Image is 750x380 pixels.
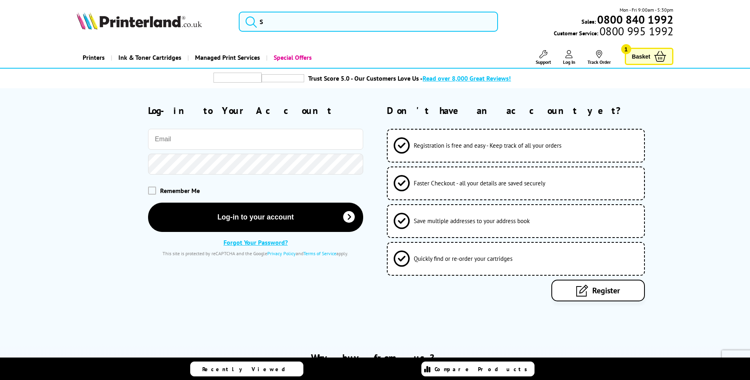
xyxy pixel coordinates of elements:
[267,250,296,256] a: Privacy Policy
[597,12,673,27] b: 0800 840 1992
[187,47,266,68] a: Managed Print Services
[111,47,187,68] a: Ink & Toner Cartridges
[414,255,512,262] span: Quickly find or re-order your cartridges
[621,44,631,54] span: 1
[303,250,336,256] a: Terms of Service
[160,187,200,195] span: Remember Me
[587,50,611,65] a: Track Order
[190,362,303,376] a: Recently Viewed
[239,12,498,32] input: S
[592,285,620,296] span: Register
[77,47,111,68] a: Printers
[536,50,551,65] a: Support
[414,179,545,187] span: Faster Checkout - all your details are saved securely
[421,362,535,376] a: Compare Products
[118,47,181,68] span: Ink & Toner Cartridges
[77,12,202,30] img: Printerland Logo
[620,6,673,14] span: Mon - Fri 9:00am - 5:30pm
[563,50,575,65] a: Log In
[148,250,363,256] div: This site is protected by reCAPTCHA and the Google and apply.
[625,48,674,65] a: Basket 1
[598,27,673,35] span: 0800 995 1992
[213,73,262,83] img: trustpilot rating
[77,12,229,31] a: Printerland Logo
[148,129,363,150] input: Email
[266,47,318,68] a: Special Offers
[308,74,511,82] a: Trust Score 5.0 - Our Customers Love Us -Read over 8,000 Great Reviews!
[387,104,673,117] h2: Don't have an account yet?
[563,59,575,65] span: Log In
[536,59,551,65] span: Support
[551,280,645,301] a: Register
[148,104,363,117] h2: Log-in to Your Account
[148,203,363,232] button: Log-in to your account
[423,74,511,82] span: Read over 8,000 Great Reviews!
[554,27,673,37] span: Customer Service:
[224,238,288,246] a: Forgot Your Password?
[262,74,304,82] img: trustpilot rating
[581,18,596,25] span: Sales:
[632,51,650,62] span: Basket
[596,16,673,23] a: 0800 840 1992
[414,217,530,225] span: Save multiple addresses to your address book
[435,366,532,373] span: Compare Products
[414,142,561,149] span: Registration is free and easy - Keep track of all your orders
[202,366,293,373] span: Recently Viewed
[77,352,674,364] h2: Why buy from us?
